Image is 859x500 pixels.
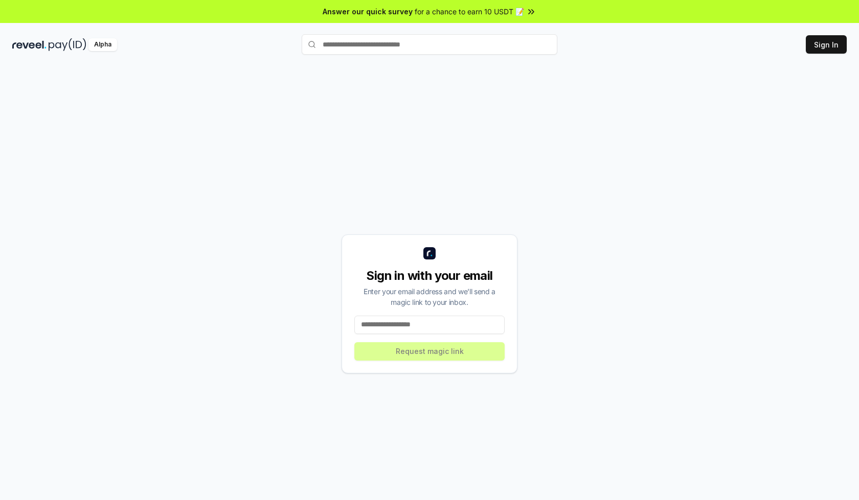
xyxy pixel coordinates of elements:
[415,6,524,17] span: for a chance to earn 10 USDT 📝
[49,38,86,51] img: pay_id
[12,38,47,51] img: reveel_dark
[806,35,847,54] button: Sign In
[423,247,436,259] img: logo_small
[354,286,505,307] div: Enter your email address and we’ll send a magic link to your inbox.
[354,268,505,284] div: Sign in with your email
[88,38,117,51] div: Alpha
[323,6,413,17] span: Answer our quick survey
